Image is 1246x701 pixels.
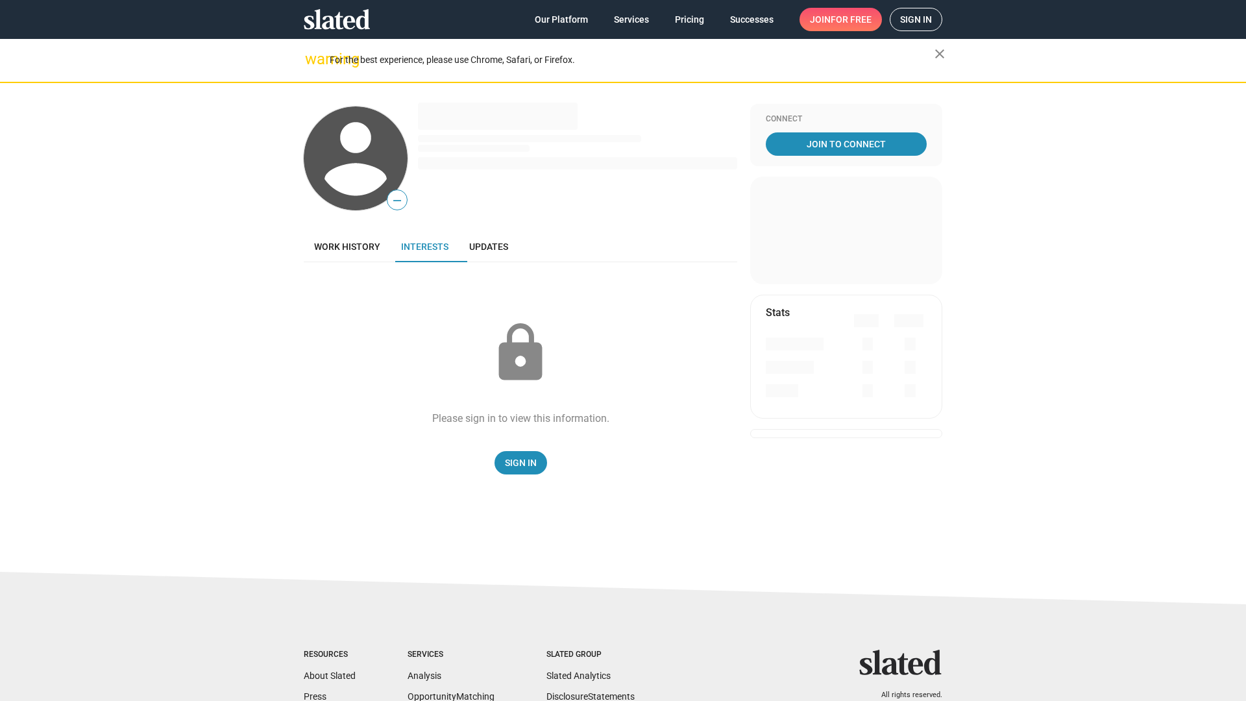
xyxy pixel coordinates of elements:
[810,8,872,31] span: Join
[391,231,459,262] a: Interests
[900,8,932,31] span: Sign in
[614,8,649,31] span: Services
[768,132,924,156] span: Join To Connect
[665,8,715,31] a: Pricing
[800,8,882,31] a: Joinfor free
[932,46,947,62] mat-icon: close
[524,8,598,31] a: Our Platform
[730,8,774,31] span: Successes
[432,412,609,425] div: Please sign in to view this information.
[546,650,635,660] div: Slated Group
[720,8,784,31] a: Successes
[401,241,448,252] span: Interests
[304,670,356,681] a: About Slated
[766,306,790,319] mat-card-title: Stats
[408,650,495,660] div: Services
[304,650,356,660] div: Resources
[604,8,659,31] a: Services
[831,8,872,31] span: for free
[469,241,508,252] span: Updates
[766,132,927,156] a: Join To Connect
[766,114,927,125] div: Connect
[535,8,588,31] span: Our Platform
[305,51,321,67] mat-icon: warning
[488,321,553,386] mat-icon: lock
[546,670,611,681] a: Slated Analytics
[890,8,942,31] a: Sign in
[387,192,407,209] span: —
[330,51,934,69] div: For the best experience, please use Chrome, Safari, or Firefox.
[459,231,519,262] a: Updates
[495,451,547,474] a: Sign In
[505,451,537,474] span: Sign In
[408,670,441,681] a: Analysis
[304,231,391,262] a: Work history
[314,241,380,252] span: Work history
[675,8,704,31] span: Pricing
